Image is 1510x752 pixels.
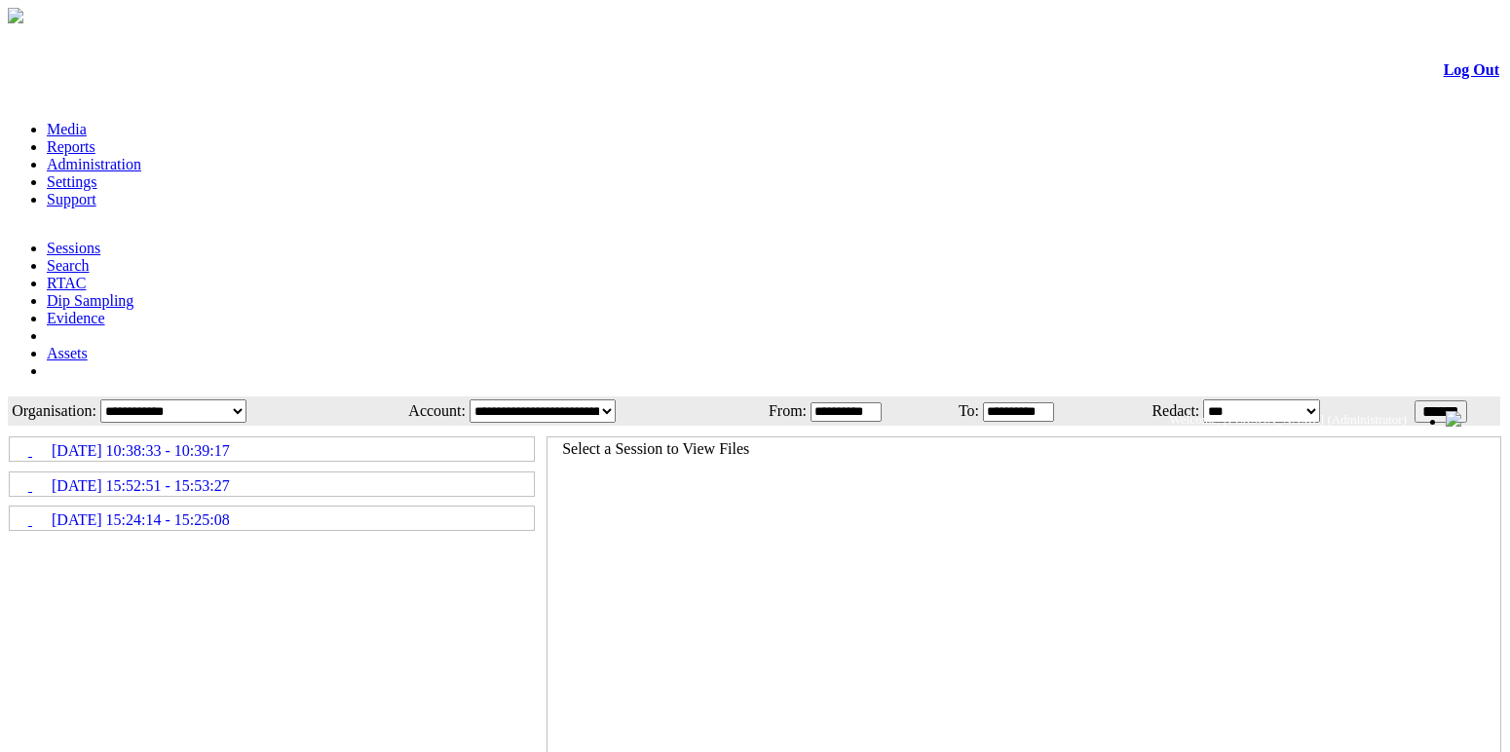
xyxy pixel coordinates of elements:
a: [DATE] 10:38:33 - 10:39:17 [11,438,533,460]
a: Media [47,121,87,137]
a: RTAC [47,275,86,291]
td: Organisation: [10,398,97,424]
span: Welcome, [PERSON_NAME] (Administrator) [1170,412,1407,427]
a: Search [47,257,90,274]
span: [DATE] 15:52:51 - 15:53:27 [52,477,230,495]
img: bell24.png [1446,411,1461,427]
a: Support [47,191,96,207]
a: [DATE] 15:24:14 - 15:25:08 [11,508,533,529]
td: Select a Session to View Files [561,439,750,459]
a: Log Out [1444,61,1499,78]
a: Dip Sampling [47,292,133,309]
a: Evidence [47,310,105,326]
a: Sessions [47,240,100,256]
td: Account: [362,398,467,424]
span: [DATE] 15:24:14 - 15:25:08 [52,511,230,529]
a: Administration [47,156,141,172]
span: [DATE] 10:38:33 - 10:39:17 [52,442,230,460]
a: Settings [47,173,97,190]
a: [DATE] 15:52:51 - 15:53:27 [11,473,533,495]
img: arrow-3.png [8,8,23,23]
a: Assets [47,345,88,361]
td: From: [737,398,809,424]
a: Reports [47,138,95,155]
td: To: [940,398,980,424]
td: Redact: [1113,398,1200,424]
